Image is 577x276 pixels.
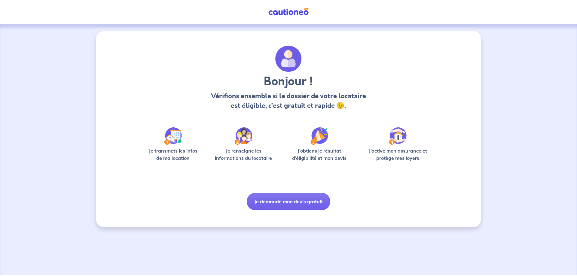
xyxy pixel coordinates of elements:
button: Je demande mon devis gratuit [247,193,330,210]
p: Vérifions ensemble si le dossier de votre locataire est éligible, c’est gratuit et rapide 😉. [209,91,368,111]
img: /static/90a569abe86eec82015bcaae536bd8e6/Step-1.svg [164,127,182,145]
h3: Bonjour ! [209,74,368,89]
img: /static/f3e743aab9439237c3e2196e4328bba9/Step-3.svg [310,127,328,145]
p: J’obtiens le résultat d’éligibilité et mon devis [285,147,353,162]
img: /static/bfff1cf634d835d9112899e6a3df1a5d/Step-4.svg [389,127,407,145]
img: /static/c0a346edaed446bb123850d2d04ad552/Step-2.svg [235,127,252,145]
img: archivate [275,46,302,72]
p: Je transmets les infos de ma location [144,147,202,162]
p: J’active mon assurance et protège mes loyers [363,147,433,162]
p: Je renseigne les informations du locataire [211,147,276,162]
img: Cautioneo [266,8,311,16]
